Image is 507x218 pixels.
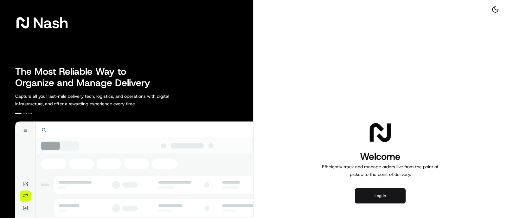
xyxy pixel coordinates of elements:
p: Capture all your last-mile delivery tech, logistics, and operations with digital infrastructure, ... [15,92,198,108]
button: Log in [355,188,406,203]
span: Nash [33,16,68,29]
h2: The Most Reliable Way to Organize and Manage Delivery [15,66,157,89]
p: Efficiently track and manage orders live from the point of pickup to the point of delivery. [319,163,441,178]
h1: Welcome [319,150,441,163]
